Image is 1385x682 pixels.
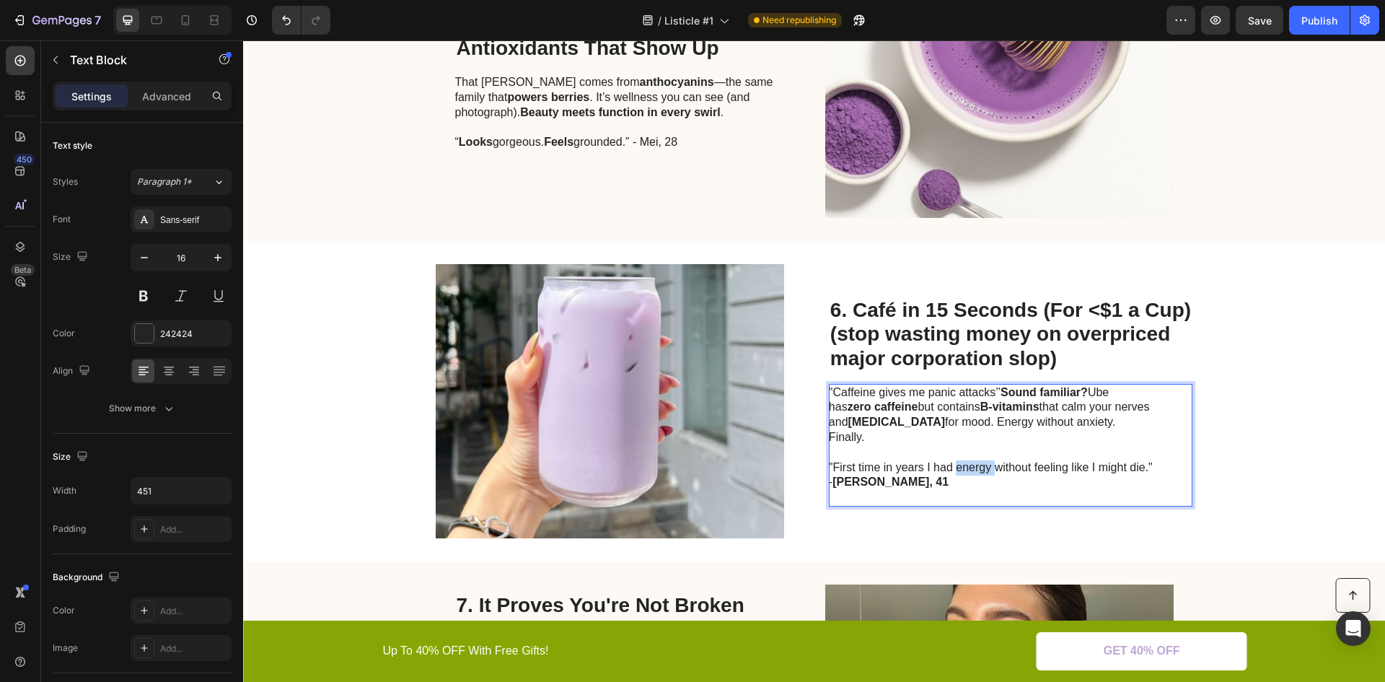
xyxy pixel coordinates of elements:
div: Publish [1301,13,1337,28]
div: 242424 [160,328,228,341]
div: Text style [53,139,92,152]
h2: Rich Text Editor. Editing area: main [586,256,949,332]
div: Font [53,213,71,226]
button: Paragraph 1* [131,169,232,195]
strong: anthocyanins [397,35,471,48]
strong: Sound familiar? [757,346,845,358]
div: Add... [160,642,228,655]
h2: 7. It Proves You're Not Broken (Just Using Wrong Fuel) [212,551,537,603]
div: Image [53,642,78,655]
strong: B-vitamins [737,360,796,372]
p: 6. Café in 15 Seconds (For <$1 a Cup) (stop wasting money on overpriced major corporation slop) [587,258,948,331]
img: gempages_584963074411201170-4fd658ae-416d-4dcd-93cc-607bf7428071.png [193,224,541,498]
div: Background [53,568,123,587]
a: GET 40% OFF [793,592,1004,630]
iframe: Design area [243,40,1385,682]
div: Size [53,447,91,467]
p: That [PERSON_NAME] comes from —the same family that . It’s wellness you can see (and photograph).... [212,35,536,110]
div: Size [53,248,91,267]
strong: Feels [301,95,330,108]
div: Align [53,362,93,381]
p: "Caffeine gives me panic attacks’’ Ube has but contains that calm your nerves and for mood. Energ... [586,345,910,405]
div: Beta [11,264,35,276]
div: Open Intercom Messenger [1336,611,1371,646]
button: Save [1236,6,1283,35]
p: Advanced [142,89,191,104]
strong: [PERSON_NAME], 41 [589,435,705,447]
div: Color [53,604,75,617]
p: GET 40% OFF [861,603,937,618]
div: Sans-serif [160,214,228,227]
strong: zero caffeine [604,360,675,372]
p: Settings [71,89,112,104]
span: Need republishing [762,14,836,27]
button: 7 [6,6,107,35]
strong: Looks [216,95,250,108]
span: / [658,13,661,28]
div: Styles [53,175,78,188]
div: Add... [160,523,228,536]
div: Color [53,327,75,340]
p: 7 [94,12,101,29]
div: 450 [14,154,35,165]
div: Rich Text Editor. Editing area: main [586,344,911,466]
div: Undo/Redo [272,6,330,35]
div: Width [53,484,76,497]
div: Show more [109,401,176,416]
span: Paragraph 1* [137,175,192,188]
button: Show more [53,395,232,421]
input: Auto [131,478,231,504]
div: Add... [160,605,228,618]
div: Padding [53,523,86,535]
span: Listicle #1 [664,13,713,28]
p: Text Block [70,51,193,69]
strong: powers berries [264,51,346,63]
p: "First time in years I had energy without feeling like I might die." - [586,405,910,450]
strong: Beauty meets function in every swirl [277,66,477,78]
span: Save [1248,14,1272,27]
strong: [MEDICAL_DATA] [605,375,703,388]
button: Publish [1289,6,1350,35]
